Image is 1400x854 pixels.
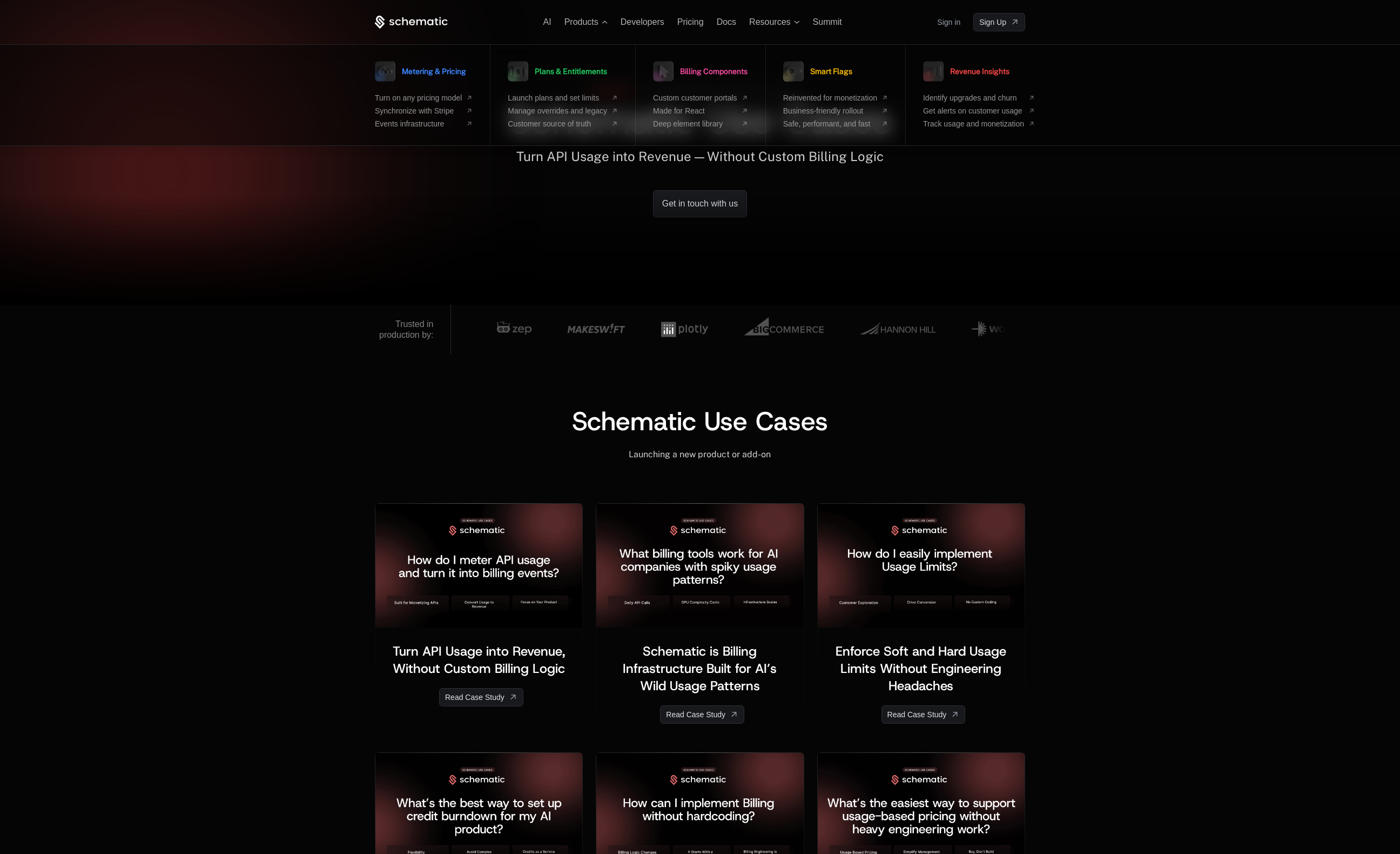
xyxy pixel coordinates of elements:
[508,119,607,128] span: Customer source of truth
[402,68,466,75] span: Metering & Pricing
[621,17,664,26] a: Developers
[653,190,748,217] a: Get in touch with us
[783,106,877,115] span: Business-friendly rollout
[508,94,618,102] a: Launch plans and set limits
[564,17,598,27] span: Products
[375,106,462,115] span: Synchronize with Stripe
[653,119,737,128] span: Deep element library
[950,68,1009,75] span: Revenue Insights
[973,13,1025,31] a: [object Object]
[660,705,744,724] a: Read Case Study
[979,17,1006,28] span: Sign Up
[572,404,828,438] span: Schematic Use Cases
[375,119,473,128] a: Events infrastructure
[439,688,523,706] a: Read Case Study
[508,58,607,85] a: Plans & Entitlements
[749,17,790,27] span: Resources
[859,313,935,345] img: Customer 10
[813,17,842,26] a: Summit
[623,643,780,695] span: Schematic is Billing Infrastructure Built for AI’s Wild Usage Patterns
[923,106,1035,115] a: Get alerts on customer usage
[677,17,704,26] a: Pricing
[629,449,771,459] span: Launching a new product or add-on
[923,119,1035,128] a: Track usage and monetization
[535,68,607,75] span: Plans & Entitlements
[653,94,737,102] span: Custom customer portals
[783,94,888,102] a: Reinvented for monetization
[543,17,551,26] a: AI
[923,58,1009,85] a: Revenue Insights
[379,319,434,341] div: Trusted in production by:
[783,119,888,128] a: Safe, performant, and fast
[653,106,748,115] a: Made for React
[516,149,884,164] span: Turn API Usage into Revenue — Without Custom Billing Logic
[836,643,1010,695] span: Enforce Soft and Hard Usage Limits Without Engineering Headaches
[680,68,748,75] span: Billing Components
[783,106,888,115] a: Business-friendly rollout
[508,119,618,128] a: Customer source of truth
[375,119,462,128] span: Events infrastructure
[810,68,852,75] span: Smart Flags
[923,94,1024,102] span: Identify upgrades and churn
[971,313,1026,345] img: Customer 11
[375,106,473,115] a: Synchronize with Stripe
[375,94,473,102] a: Turn on any pricing model
[653,58,748,85] a: Billing Components
[881,705,966,724] a: Read Case Study
[653,119,748,128] a: Deep element library
[375,94,462,102] span: Turn on any pricing model
[923,119,1024,128] span: Track usage and monetization
[783,58,852,85] a: Smart Flags
[393,643,569,677] span: Turn API Usage into Revenue, Without Custom Billing Logic
[375,58,466,85] a: Metering & Pricing
[567,313,625,345] img: Customer 7
[508,94,607,102] span: Launch plans and set limits
[923,94,1035,102] a: Identify upgrades and churn
[783,94,877,102] span: Reinvented for monetization
[508,106,607,115] span: Manage overrides and legacy
[783,119,877,128] span: Safe, performant, and fast
[717,17,736,26] a: Docs
[653,94,748,102] a: Custom customer portals
[937,14,960,31] a: Sign in
[744,313,824,345] img: Customer 9
[923,106,1024,115] span: Get alerts on customer usage
[496,313,531,345] img: Customer 6
[661,313,708,345] img: Customer 8
[653,106,737,115] span: Made for React
[508,106,618,115] a: Manage overrides and legacy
